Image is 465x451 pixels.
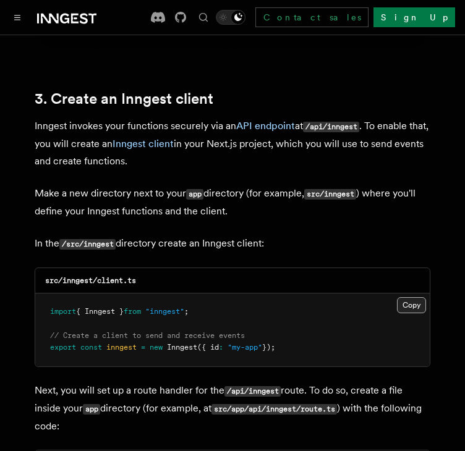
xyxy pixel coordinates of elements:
[50,343,76,352] span: export
[35,117,430,170] p: Inngest invokes your functions securely via an at . To enable that, you will create an in your Ne...
[106,343,137,352] span: inngest
[83,404,100,415] code: app
[228,343,262,352] span: "my-app"
[397,297,426,313] button: Copy
[211,404,337,415] code: src/app/api/inngest/route.ts
[216,10,245,25] button: Toggle dark mode
[303,122,359,132] code: /api/inngest
[186,189,203,200] code: app
[80,343,102,352] span: const
[255,7,369,27] a: Contact sales
[35,185,430,220] p: Make a new directory next to your directory (for example, ) where you'll define your Inngest func...
[236,120,295,132] a: API endpoint
[124,307,141,316] span: from
[35,382,430,435] p: Next, you will set up a route handler for the route. To do so, create a file inside your director...
[50,331,245,340] span: // Create a client to send and receive events
[167,343,197,352] span: Inngest
[304,189,356,200] code: src/inngest
[196,10,211,25] button: Find something...
[184,307,189,316] span: ;
[76,307,124,316] span: { Inngest }
[10,10,25,25] button: Toggle navigation
[373,7,455,27] a: Sign Up
[150,343,163,352] span: new
[59,239,116,250] code: /src/inngest
[224,386,281,397] code: /api/inngest
[113,138,174,150] a: Inngest client
[145,307,184,316] span: "inngest"
[219,343,223,352] span: :
[197,343,219,352] span: ({ id
[50,307,76,316] span: import
[141,343,145,352] span: =
[35,235,430,253] p: In the directory create an Inngest client:
[262,343,275,352] span: });
[45,276,136,285] code: src/inngest/client.ts
[35,90,213,107] a: 3. Create an Inngest client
